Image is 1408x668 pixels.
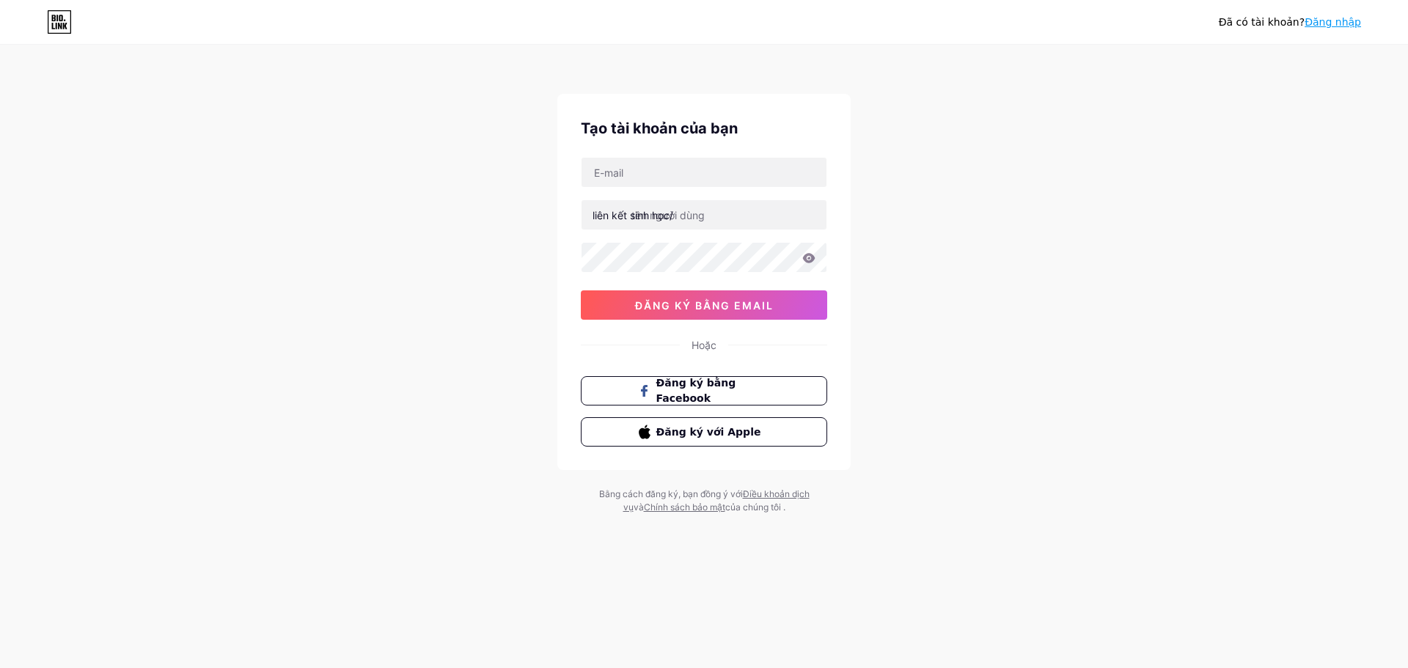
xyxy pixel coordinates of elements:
input: tên người dùng [582,200,826,230]
input: E-mail [582,158,826,187]
font: Đăng ký bằng Facebook [656,377,736,404]
font: của chúng tôi . [725,502,785,513]
font: liên kết sinh học/ [593,209,673,221]
a: Chính sách bảo mật [644,502,725,513]
font: Đăng ký với Apple [656,426,761,438]
font: Bằng cách đăng ký, bạn đồng ý với [599,488,743,499]
a: Đăng nhập [1305,16,1361,28]
button: đăng ký bằng email [581,290,827,320]
font: Đã có tài khoản? [1219,16,1305,28]
a: Điều khoản dịch vụ [623,488,810,513]
button: Đăng ký bằng Facebook [581,376,827,405]
font: đăng ký bằng email [635,299,774,312]
font: Tạo tài khoản của bạn [581,120,738,137]
font: Hoặc [692,339,716,351]
font: và [634,502,644,513]
button: Đăng ký với Apple [581,417,827,447]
